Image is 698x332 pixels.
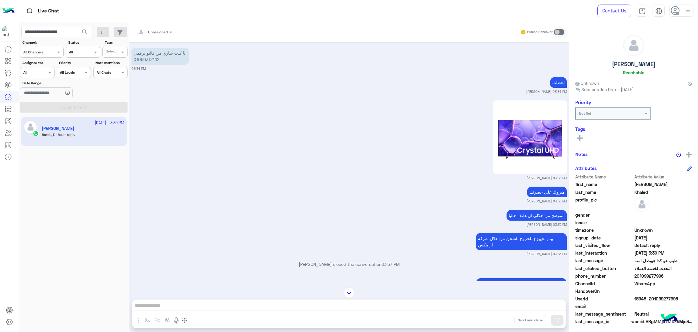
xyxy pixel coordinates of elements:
[22,60,54,66] label: Assigned to:
[514,315,546,325] button: Send and close
[634,250,692,256] span: 2025-10-08T12:39:50.626Z
[527,252,567,256] small: [PERSON_NAME] 03:35 PM
[527,187,567,197] p: 8/10/2025, 3:35 PM
[2,26,13,37] img: 1403182699927242
[22,80,90,86] label: Date Range
[68,40,99,45] label: Status
[550,77,567,88] p: 8/10/2025, 3:34 PM
[579,111,591,116] b: Not Set
[105,40,127,45] label: Tags
[634,235,692,241] span: 2025-10-07T11:32:30.164Z
[26,7,33,15] img: tab
[634,311,692,317] span: 0
[631,318,692,325] span: wamid.HBgMMjAxMDk5Mjc3OTk2FQIAEhggQUNDOTAxQzM1QTc3RjI2NDQ3MUI0RUM0QzgzRDZCNTUA
[575,242,633,249] span: last_visited_flow
[634,257,692,264] span: طيب هو كدا هيوصل امته
[623,35,644,56] img: defaultAdmin.png
[575,311,633,317] span: last_message_sentiment
[476,233,567,250] p: 8/10/2025, 3:35 PM
[634,303,692,310] span: null
[575,303,633,310] span: email
[575,257,633,264] span: last_message
[634,296,692,302] span: 15948_201099277996
[634,174,692,180] span: Attribute Value
[575,126,692,132] h6: Tags
[634,288,692,294] span: null
[575,273,633,279] span: phone_number
[634,212,692,218] span: null
[634,219,692,226] span: null
[22,40,63,45] label: Channel:
[634,273,692,279] span: 201099277996
[575,174,633,180] span: Attribute Name
[634,181,692,188] span: Mohamed
[686,152,692,158] img: add
[575,318,630,325] span: last_message_id
[148,30,168,34] span: Unassigned
[575,219,633,226] span: locale
[381,262,400,267] span: 03:37 PM
[612,61,656,68] h5: [PERSON_NAME]
[575,80,599,86] span: Unknown
[575,151,588,157] h6: Notes
[581,86,634,93] span: Subscription Date : [DATE]
[527,30,553,35] small: Human Handover
[634,265,692,272] span: التحدث لخدمة العملاء
[78,27,92,40] button: search
[59,60,90,66] label: Priority
[634,197,650,212] img: defaultAdmin.png
[659,308,680,329] img: hulul-logo.png
[575,165,597,171] h6: Attributes
[38,7,59,15] p: Live Chat
[575,250,633,256] span: last_interaction
[526,89,567,94] small: [PERSON_NAME] 03:34 PM
[575,235,633,241] span: signup_date
[131,66,146,71] small: 03:34 PM
[131,261,567,267] p: [PERSON_NAME] closed the conversation
[575,227,633,233] span: timezone
[344,287,354,298] img: scroll
[634,280,692,287] span: 2
[575,280,633,287] span: ChannelId
[634,242,692,249] span: Default reply
[597,5,631,17] a: Contact Us
[575,189,633,195] span: last_name
[684,7,692,15] img: profile
[105,49,117,56] div: Select
[131,48,189,65] p: 8/10/2025, 3:34 PM
[81,29,88,36] span: search
[20,102,128,113] button: Apply Filters
[2,5,15,17] img: Logo
[655,8,662,15] img: tab
[634,189,692,195] span: Khaled
[676,152,681,157] img: notes
[575,100,591,105] h6: Priority
[623,70,644,75] h6: Reachable
[575,212,633,218] span: gender
[527,199,567,204] small: [PERSON_NAME] 03:35 PM
[575,181,633,188] span: first_name
[575,265,633,272] span: last_clicked_button
[493,100,567,174] img: aW1hZ2UucG5n.png
[527,176,567,181] small: [PERSON_NAME] 03:35 PM
[575,288,633,294] span: HandoverOn
[527,222,567,227] small: [PERSON_NAME] 03:35 PM
[639,8,646,15] img: tab
[636,5,648,17] a: tab
[575,296,633,302] span: UserId
[634,227,692,233] span: Unknown
[507,210,567,221] p: 8/10/2025, 3:35 PM
[575,197,633,211] span: profile_pic
[95,60,127,66] label: Note mentions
